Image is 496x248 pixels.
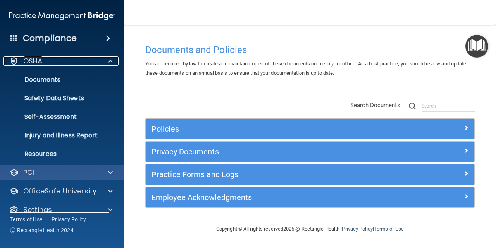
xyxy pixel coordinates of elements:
[23,56,43,66] p: OSHA
[169,217,451,241] div: Copyright © All rights reserved 2025 @ Rectangle Health | |
[152,147,386,156] h5: Privacy Documents
[23,168,34,177] p: PCI
[10,216,42,223] a: Terms of Use
[350,102,402,109] span: Search Documents:
[152,170,386,179] h5: Practice Forms and Logs
[9,205,113,214] a: Settings
[5,150,111,158] p: Resources
[23,33,77,44] h4: Compliance
[152,168,468,181] a: Practice Forms and Logs
[152,145,468,158] a: Privacy Documents
[5,132,111,139] p: Injury and Illness Report
[465,35,488,58] button: Open Resource Center
[152,125,386,133] h5: Policies
[145,61,467,76] span: You are required by law to create and maintain copies of these documents on file in your office. ...
[5,94,111,102] p: Safety Data Sheets
[409,103,416,109] img: ic-search.3b580494.png
[152,191,468,204] a: Employee Acknowledgments
[145,45,475,55] h4: Documents and Policies
[9,8,115,24] img: PMB logo
[23,186,96,196] p: OfficeSafe University
[9,56,113,66] a: OSHA
[5,76,111,84] p: Documents
[374,226,404,232] a: Terms of Use
[152,123,468,135] a: Policies
[5,113,111,121] p: Self-Assessment
[152,193,386,202] h5: Employee Acknowledgments
[10,226,74,234] span: Ⓒ Rectangle Health 2024
[422,100,475,112] input: Search
[342,226,372,232] a: Privacy Policy
[9,186,113,196] a: OfficeSafe University
[9,168,113,177] a: PCI
[52,216,86,223] a: Privacy Policy
[23,205,52,214] p: Settings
